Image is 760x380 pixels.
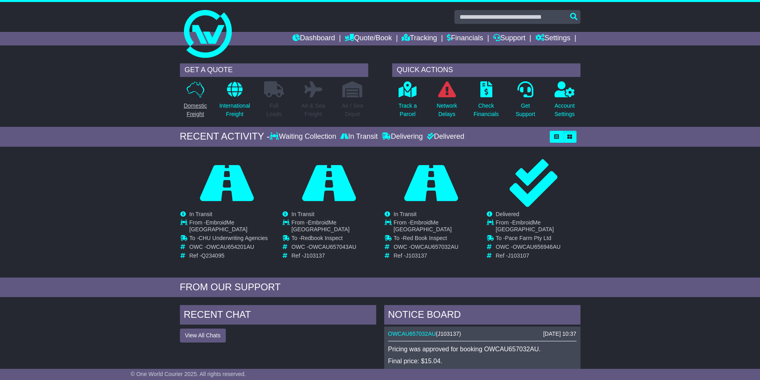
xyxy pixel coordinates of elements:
span: Redbook Inspect [301,235,343,241]
span: J103137 [438,331,459,337]
a: GetSupport [515,81,535,123]
a: Support [493,32,525,45]
div: QUICK ACTIONS [392,63,580,77]
a: NetworkDelays [436,81,457,123]
a: Track aParcel [398,81,417,123]
p: Domestic Freight [184,102,207,118]
span: EmbroidMe [GEOGRAPHIC_DATA] [496,219,554,232]
span: J103107 [508,252,529,259]
p: International Freight [219,102,250,118]
span: © One World Courier 2025. All rights reserved. [131,371,246,377]
div: [DATE] 10:37 [543,331,576,337]
p: Final price: $15.04. [388,357,576,365]
div: GET A QUOTE [180,63,368,77]
p: Air & Sea Freight [302,102,325,118]
td: From - [394,219,478,235]
div: RECENT ACTIVITY - [180,131,270,142]
td: To - [496,235,580,244]
a: OWCAU657032AU [388,331,436,337]
span: J103137 [304,252,325,259]
span: Red Book Inspect [403,235,447,241]
span: OWCAU657032AU [411,244,458,250]
div: NOTICE BOARD [384,305,580,327]
a: CheckFinancials [473,81,499,123]
span: Delivered [496,211,519,217]
td: To - [190,235,274,244]
a: InternationalFreight [219,81,251,123]
span: Q234095 [201,252,225,259]
span: J103137 [406,252,427,259]
span: CHU Underwriting Agencies [199,235,268,241]
a: Settings [535,32,570,45]
td: From - [292,219,376,235]
p: Air / Sea Depot [342,102,363,118]
td: From - [496,219,580,235]
p: Network Delays [436,102,457,118]
span: EmbroidMe [GEOGRAPHIC_DATA] [190,219,248,232]
td: OWC - [496,244,580,252]
a: DomesticFreight [183,81,207,123]
a: Tracking [402,32,437,45]
span: In Transit [292,211,315,217]
div: Delivered [425,132,464,141]
span: OWCAU657043AU [308,244,356,250]
div: In Transit [338,132,380,141]
td: From - [190,219,274,235]
span: In Transit [394,211,417,217]
td: OWC - [292,244,376,252]
a: Financials [447,32,483,45]
p: Track a Parcel [399,102,417,118]
a: AccountSettings [554,81,575,123]
p: Pricing was approved for booking OWCAU657032AU. [388,345,576,353]
div: ( ) [388,331,576,337]
td: Ref - [394,252,478,259]
p: Check Financials [474,102,499,118]
p: Full Loads [264,102,284,118]
td: OWC - [190,244,274,252]
span: EmbroidMe [GEOGRAPHIC_DATA] [394,219,452,232]
span: In Transit [190,211,213,217]
p: Get Support [515,102,535,118]
button: View All Chats [180,329,226,343]
p: Account Settings [555,102,575,118]
div: Waiting Collection [270,132,338,141]
td: To - [292,235,376,244]
td: Ref - [190,252,274,259]
div: FROM OUR SUPPORT [180,282,580,293]
a: Quote/Book [345,32,392,45]
span: OWCAU656946AU [513,244,561,250]
span: Pace Farm Pty Ltd [505,235,551,241]
td: OWC - [394,244,478,252]
div: Delivering [380,132,425,141]
td: Ref - [292,252,376,259]
a: Dashboard [292,32,335,45]
div: RECENT CHAT [180,305,376,327]
span: OWCAU654201AU [206,244,254,250]
td: Ref - [496,252,580,259]
span: EmbroidMe [GEOGRAPHIC_DATA] [292,219,350,232]
td: To - [394,235,478,244]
